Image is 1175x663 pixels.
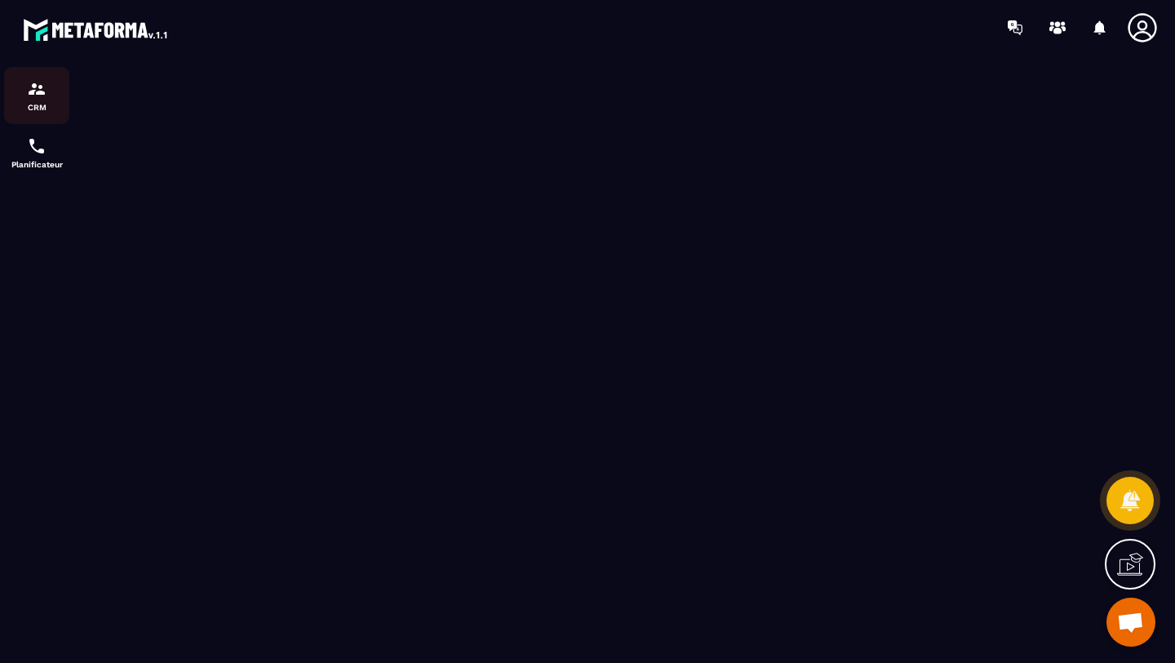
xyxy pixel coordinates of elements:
[23,15,170,44] img: logo
[27,136,47,156] img: scheduler
[4,160,69,169] p: Planificateur
[4,124,69,181] a: schedulerschedulerPlanificateur
[27,79,47,99] img: formation
[4,67,69,124] a: formationformationCRM
[1106,598,1155,647] div: Ouvrir le chat
[4,103,69,112] p: CRM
